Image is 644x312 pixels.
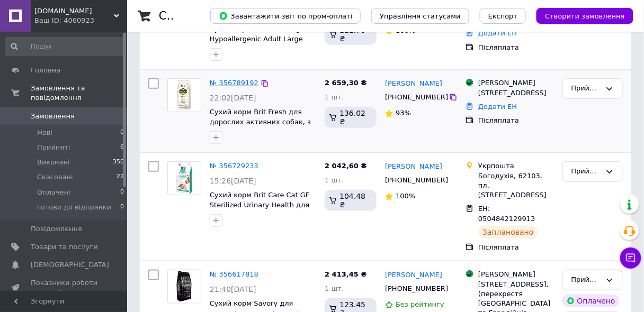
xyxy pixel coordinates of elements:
span: Повідомлення [31,224,82,234]
span: [DEMOGRAPHIC_DATA] [31,260,109,270]
span: 21:40[DATE] [210,285,256,293]
img: Фото товару [168,162,201,195]
span: Створити замовлення [545,12,625,20]
img: Фото товару [168,270,201,303]
span: 93% [396,109,411,117]
div: [STREET_ADDRESS] [478,88,553,98]
span: 22:02[DATE] [210,94,256,102]
div: Післяплата [478,43,553,52]
div: 104.48 ₴ [325,190,377,211]
a: № 356729233 [210,162,258,170]
span: 2 413,45 ₴ [325,270,366,278]
span: Товари та послуги [31,242,98,252]
span: 0 [120,128,124,137]
input: Пошук [5,37,125,56]
span: ЕН: 0504842129913 [478,205,535,223]
span: 1 шт. [325,176,344,184]
div: Заплановано [478,226,538,238]
span: Показники роботи компанії [31,278,98,297]
span: Головна [31,66,60,75]
span: Замовлення [31,112,75,121]
img: Фото товару [168,79,201,112]
a: № 356617818 [210,270,258,278]
div: [PERSON_NAME] [478,270,553,279]
span: 350 [113,158,124,167]
div: [PERSON_NAME] [478,78,553,88]
span: Замовлення та повідомлення [31,84,127,103]
span: Скасовані [37,172,73,182]
span: 2 659,30 ₴ [325,79,366,87]
div: [PHONE_NUMBER] [383,173,449,187]
div: Богодухів, 62103, пл. [STREET_ADDRESS] [478,171,553,200]
a: [PERSON_NAME] [385,162,442,172]
button: Управління статусами [371,8,469,24]
span: 0 [120,188,124,197]
span: Прийняті [37,143,70,152]
div: Ваш ID: 4060923 [34,16,127,25]
div: [PHONE_NUMBER] [383,282,449,296]
span: Управління статусами [380,12,461,20]
span: 6 [120,143,124,152]
h1: Список замовлень [159,10,266,22]
span: Без рейтингу [396,300,444,308]
a: Додати ЕН [478,103,517,111]
div: 121.70 ₴ [325,24,377,45]
div: Укрпошта [478,161,553,171]
span: ZooWorld.Ua [34,6,114,16]
button: Створити замовлення [536,8,633,24]
span: 0 [120,203,124,212]
a: Фото товару [167,161,201,195]
span: Завантажити звіт по пром-оплаті [219,11,352,21]
span: 22 [117,172,124,182]
span: 15:26[DATE] [210,177,256,185]
div: Післяплата [478,116,553,125]
span: Експорт [488,12,518,20]
a: Сухий корм Brit Fresh для дорослих активних собак, з качкою та пшоном, 12 кг [210,108,311,135]
div: Оплачено [562,295,620,307]
div: Прийнято [571,166,601,177]
span: Виконані [37,158,70,167]
div: 136.02 ₴ [325,107,377,128]
span: 1 шт. [325,285,344,292]
div: Прийнято [571,274,601,286]
span: Оплачені [37,188,70,197]
span: 100% [396,192,415,200]
a: [PERSON_NAME] [385,270,442,280]
a: Фото товару [167,270,201,304]
div: Прийнято [571,83,601,94]
a: [PERSON_NAME] [385,79,442,89]
button: Чат з покупцем [620,247,641,269]
button: Завантажити звіт по пром-оплаті [210,8,361,24]
a: Додати ЕН [478,29,517,37]
span: 2 042,60 ₴ [325,162,366,170]
a: Фото товару [167,78,201,112]
button: Експорт [480,8,526,24]
a: Сухий корм Brit Care Cat GF Sterilized Urinary Health для стерилізованих кішок, з куркою, 7 кг [210,191,310,228]
span: 1 шт. [325,93,344,101]
a: № 356789192 [210,79,258,87]
span: 100% [396,26,415,34]
div: [PHONE_NUMBER] [383,90,449,104]
span: готово до відправки [37,203,111,212]
a: Створити замовлення [526,12,633,20]
div: Післяплата [478,243,553,252]
span: Нові [37,128,52,137]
